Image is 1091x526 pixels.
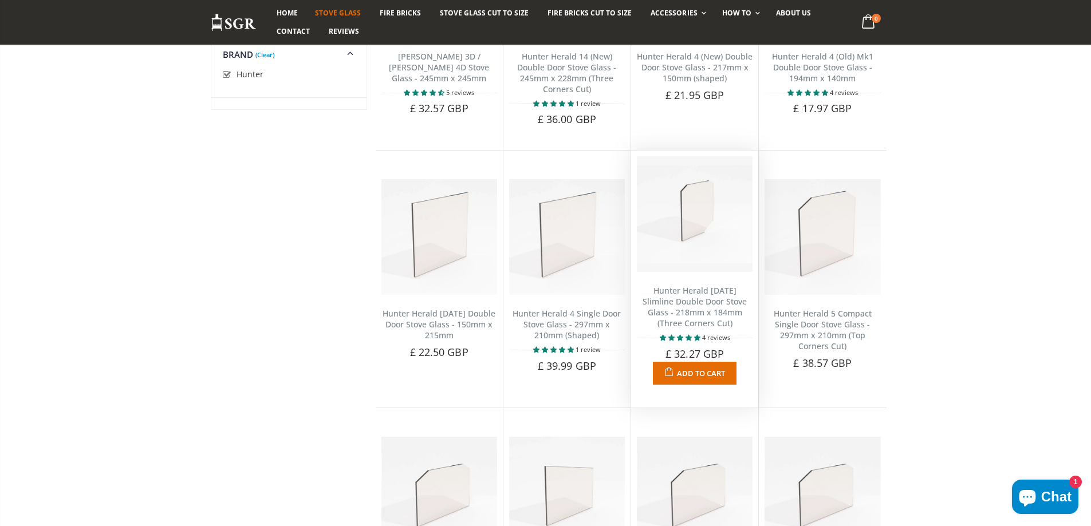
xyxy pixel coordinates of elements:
a: Reviews [320,22,368,41]
span: Home [277,8,298,18]
a: Hunter Herald 4 (New) Double Door Stove Glass - 217mm x 150mm (shaped) [637,51,753,84]
span: £ 21.95 GBP [665,88,724,102]
span: 5.00 stars [533,99,576,108]
button: Add to Cart [653,362,736,385]
span: 4.60 stars [404,88,446,97]
span: 5.00 stars [660,333,702,342]
a: Hunter Herald 14 (New) Double Door Stove Glass - 245mm x 228mm (Three Corners Cut) [517,51,616,94]
inbox-online-store-chat: Shopify online store chat [1009,480,1082,517]
img: Stove Glass Replacement [211,13,257,32]
a: Hunter Herald [DATE] Slimline Double Door Stove Glass - 218mm x 184mm (Three Corners Cut) [643,285,747,329]
span: £ 36.00 GBP [538,112,596,126]
a: (Clear) [255,53,274,56]
img: Hunter Herald 5 CE Slimline replacement stove glass [637,156,753,272]
a: [PERSON_NAME] 3D / [PERSON_NAME] 4D Stove Glass - 245mm x 245mm [389,51,489,84]
img: Hunter Herald 4 Single Door (Shaped) Stove Glass [509,179,625,295]
span: Reviews [329,26,359,36]
span: Fire Bricks Cut To Size [548,8,632,18]
span: Accessories [651,8,697,18]
img: Hunter Herald 4CE replacement stove glass [381,179,497,295]
span: £ 32.57 GBP [410,101,468,115]
span: £ 32.27 GBP [665,347,724,361]
span: 4 reviews [702,333,730,342]
span: Stove Glass Cut To Size [440,8,529,18]
span: Contact [277,26,310,36]
a: Contact [268,22,318,41]
span: £ 38.57 GBP [793,356,852,370]
a: 0 [857,11,880,34]
span: 5 reviews [446,88,474,97]
a: Home [268,4,306,22]
span: How To [722,8,751,18]
a: Stove Glass Cut To Size [431,4,537,22]
span: 4 reviews [830,88,858,97]
span: 4.75 stars [787,88,830,97]
span: 0 [872,14,881,23]
a: Stove Glass [306,4,369,22]
span: About us [776,8,811,18]
a: Hunter Herald 4 Single Door Stove Glass - 297mm x 210mm (Shaped) [513,308,621,341]
a: How To [714,4,766,22]
span: 1 review [576,345,601,354]
span: Add to Cart [677,368,725,378]
a: Fire Bricks Cut To Size [539,4,640,22]
span: 1 review [576,99,601,108]
a: Hunter Herald 5 Compact Single Door Stove Glass - 297mm x 210mm (Top Corners Cut) [774,308,872,351]
a: Hunter Herald 4 (Old) Mk1 Double Door Stove Glass - 194mm x 140mm [772,51,873,84]
span: Stove Glass [315,8,361,18]
a: Fire Bricks [371,4,430,22]
a: About us [767,4,820,22]
span: £ 39.99 GBP [538,359,596,373]
span: Hunter [237,69,263,80]
span: 5.00 stars [533,345,576,354]
span: £ 17.97 GBP [793,101,852,115]
a: Accessories [642,4,711,22]
img: Hunter Herald 5 Compact Single Door top corners cut stove glass [765,179,880,295]
span: Fire Bricks [380,8,421,18]
a: Hunter Herald [DATE] Double Door Stove Glass - 150mm x 215mm [383,308,495,341]
span: Brand [223,49,254,60]
span: £ 22.50 GBP [410,345,468,359]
